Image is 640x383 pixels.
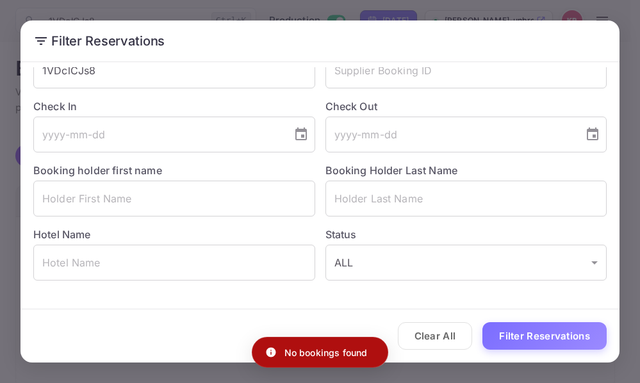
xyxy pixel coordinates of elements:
input: yyyy-mm-dd [325,117,575,152]
label: Check Out [325,99,607,114]
input: Supplier Booking ID [325,53,607,88]
button: Choose date [288,122,314,147]
label: Status [325,227,607,242]
label: Check In [33,99,315,114]
input: Hotel Name [33,245,315,281]
label: Hotel Name [33,228,91,241]
input: Holder Last Name [325,181,607,216]
label: Booking holder first name [33,164,162,177]
div: ALL [325,245,607,281]
input: Holder First Name [33,181,315,216]
button: Clear All [398,322,473,350]
label: Booking Holder Last Name [325,164,458,177]
input: yyyy-mm-dd [33,117,283,152]
button: Choose date [580,122,605,147]
h2: Filter Reservations [21,20,619,61]
input: Booking ID [33,53,315,88]
p: No bookings found [284,346,368,359]
button: Filter Reservations [482,322,607,350]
